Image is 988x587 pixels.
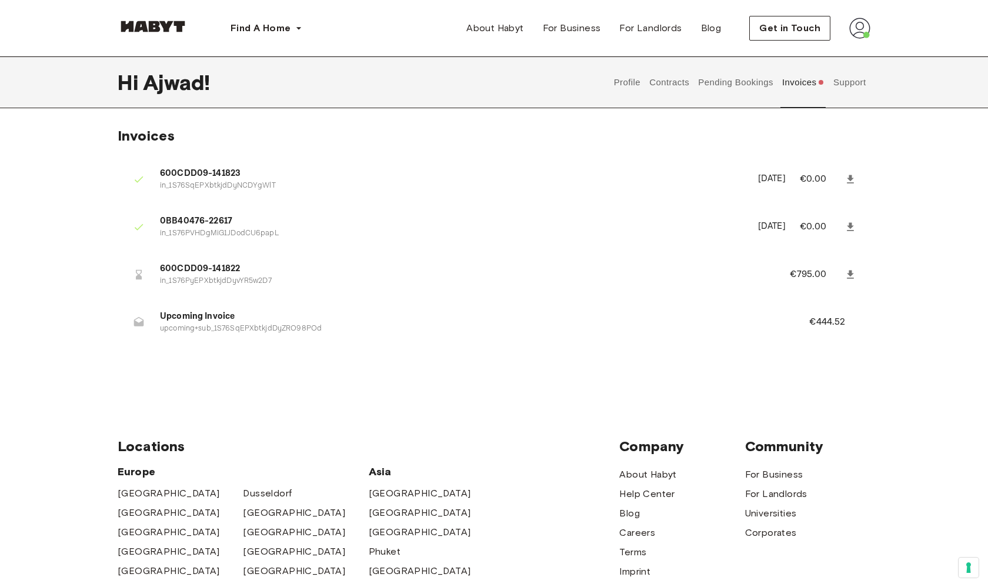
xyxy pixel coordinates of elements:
a: [GEOGRAPHIC_DATA] [118,525,220,539]
a: About Habyt [619,468,676,482]
a: Blog [619,506,640,521]
img: Habyt [118,21,188,32]
span: Ajwad ! [143,70,210,95]
p: in_1S76SqEPXbtkjdDyNCDYgWlT [160,181,744,192]
a: [GEOGRAPHIC_DATA] [243,545,345,559]
button: Invoices [780,56,826,108]
a: Phuket [369,545,400,559]
span: Locations [118,438,619,455]
a: For Business [533,16,610,40]
a: [GEOGRAPHIC_DATA] [243,564,345,578]
span: Company [619,438,745,455]
span: 600CDD09-141822 [160,262,762,276]
button: Find A Home [221,16,312,40]
span: About Habyt [466,21,523,35]
p: €0.00 [800,172,842,186]
span: Find A Home [231,21,291,35]
button: Your consent preferences for tracking technologies [959,558,979,578]
a: For Business [745,468,803,482]
button: Support [832,56,867,108]
span: Upcoming Invoice [160,310,781,323]
a: [GEOGRAPHIC_DATA] [243,506,345,520]
button: Contracts [648,56,691,108]
a: [GEOGRAPHIC_DATA] [369,564,471,578]
a: Universities [745,506,797,521]
a: For Landlords [610,16,691,40]
span: Get in Touch [759,21,820,35]
p: in_1S76PyEPXbtkjdDyvYR5w2D7 [160,276,762,287]
p: in_1S76PVHDgMiG1JDodCU6papL [160,228,744,239]
a: [GEOGRAPHIC_DATA] [243,525,345,539]
p: €444.52 [809,315,861,329]
a: About Habyt [457,16,533,40]
div: user profile tabs [609,56,870,108]
p: €0.00 [800,220,842,234]
a: Blog [692,16,731,40]
a: For Landlords [745,487,807,501]
button: Get in Touch [749,16,830,41]
span: For Landlords [619,21,682,35]
span: Asia [369,465,494,479]
a: [GEOGRAPHIC_DATA] [118,545,220,559]
a: [GEOGRAPHIC_DATA] [118,486,220,501]
span: Europe [118,465,369,479]
a: [GEOGRAPHIC_DATA] [369,506,471,520]
img: avatar [849,18,870,39]
span: Invoices [118,127,175,144]
a: Help Center [619,487,675,501]
a: [GEOGRAPHIC_DATA] [369,525,471,539]
span: 0BB40476-22617 [160,215,744,228]
a: [GEOGRAPHIC_DATA] [369,486,471,501]
p: upcoming+sub_1S76SqEPXbtkjdDyZRO98POd [160,323,781,335]
p: [DATE] [758,220,786,234]
span: For Business [543,21,601,35]
a: Careers [619,526,655,540]
span: Community [745,438,870,455]
span: Blog [701,21,722,35]
p: €795.00 [790,268,842,282]
button: Pending Bookings [697,56,775,108]
span: 600CDD09-141823 [160,167,744,181]
a: [GEOGRAPHIC_DATA] [118,564,220,578]
a: Corporates [745,526,797,540]
p: [DATE] [758,172,786,186]
a: Terms [619,545,646,559]
span: Hi [118,70,143,95]
a: [GEOGRAPHIC_DATA] [118,506,220,520]
a: Imprint [619,565,650,579]
a: Dusseldorf [243,486,292,501]
button: Profile [612,56,642,108]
